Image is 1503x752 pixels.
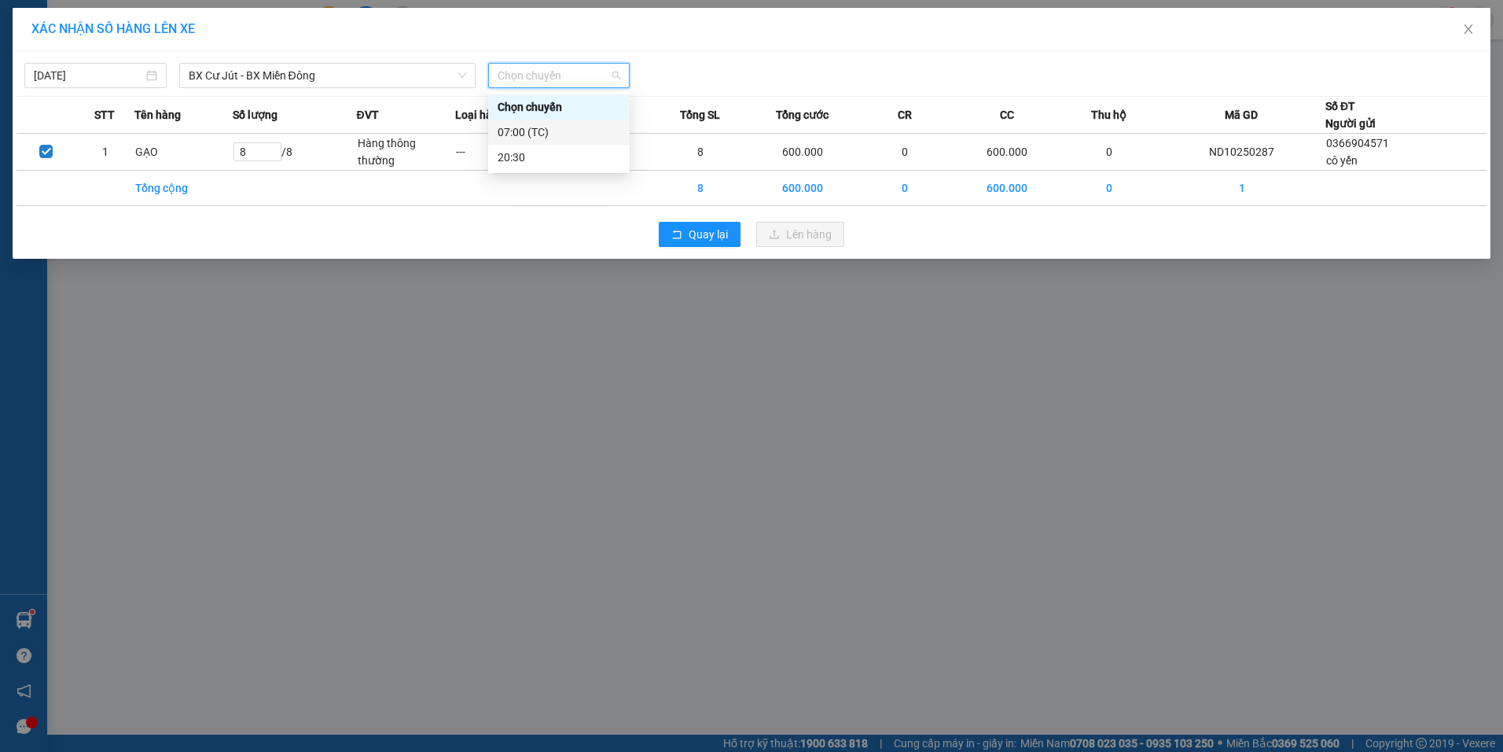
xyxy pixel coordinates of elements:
[1060,134,1159,171] td: 0
[856,171,954,206] td: 0
[498,149,620,166] div: 20:30
[1326,137,1389,149] span: 0366904571
[94,106,115,123] span: STT
[1325,98,1376,132] div: Số ĐT Người gửi
[31,21,195,36] span: XÁC NHẬN SỐ HÀNG LÊN XE
[750,134,856,171] td: 600.000
[1159,134,1326,171] td: ND10250287
[357,106,379,123] span: ĐVT
[1060,171,1159,206] td: 0
[357,134,455,171] td: Hàng thông thường
[233,134,357,171] td: / 8
[1225,106,1258,123] span: Mã GD
[1326,154,1358,167] span: cô yến
[455,106,505,123] span: Loại hàng
[856,134,954,171] td: 0
[689,226,728,243] span: Quay lại
[34,67,143,84] input: 16/10/2025
[455,134,553,171] td: ---
[134,106,181,123] span: Tên hàng
[498,123,620,141] div: 07:00 (TC)
[756,222,844,247] button: uploadLên hàng
[498,98,620,116] div: Chọn chuyến
[680,106,720,123] span: Tổng SL
[189,64,466,87] span: BX Cư Jút - BX Miền Đông
[488,94,630,120] div: Chọn chuyến
[1000,106,1014,123] span: CC
[1462,23,1475,35] span: close
[233,106,277,123] span: Số lượng
[652,171,750,206] td: 8
[458,71,467,80] span: down
[75,134,134,171] td: 1
[498,64,621,87] span: Chọn chuyến
[671,229,682,241] span: rollback
[134,134,233,171] td: GẠO
[659,222,740,247] button: rollbackQuay lại
[1091,106,1126,123] span: Thu hộ
[750,171,856,206] td: 600.000
[954,134,1060,171] td: 600.000
[776,106,829,123] span: Tổng cước
[1446,8,1490,52] button: Close
[954,171,1060,206] td: 600.000
[652,134,750,171] td: 8
[898,106,912,123] span: CR
[134,171,233,206] td: Tổng cộng
[1159,171,1326,206] td: 1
